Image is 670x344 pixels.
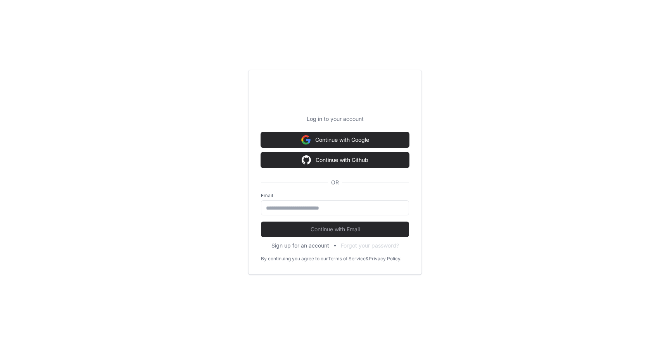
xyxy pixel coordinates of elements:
span: Continue with Email [261,225,409,233]
button: Continue with Github [261,152,409,168]
a: Terms of Service [328,256,366,262]
div: By continuing you agree to our [261,256,328,262]
button: Sign up for an account [271,242,329,249]
label: Email [261,193,409,199]
img: Sign in with google [301,132,311,148]
button: Continue with Email [261,222,409,237]
div: & [366,256,369,262]
p: Log in to your account [261,115,409,123]
button: Forgot your password? [341,242,399,249]
button: Continue with Google [261,132,409,148]
img: Sign in with google [302,152,311,168]
span: OR [328,179,342,186]
a: Privacy Policy. [369,256,401,262]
